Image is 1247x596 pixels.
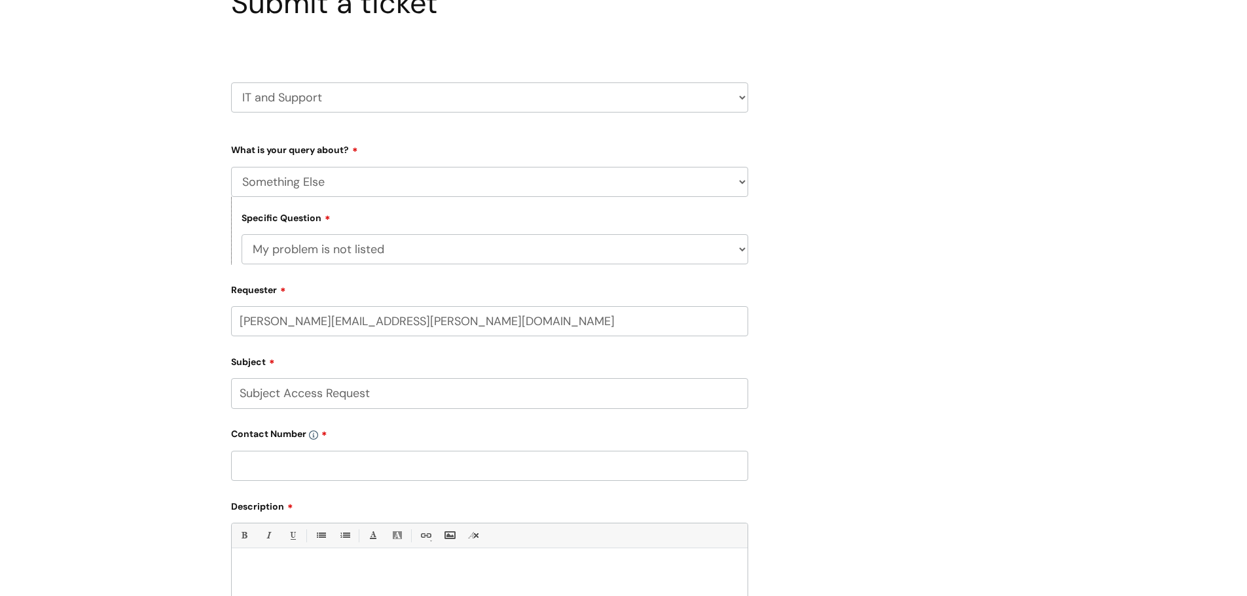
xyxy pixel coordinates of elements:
[284,527,300,544] a: Underline(Ctrl-U)
[465,527,482,544] a: Remove formatting (Ctrl-\)
[231,280,748,296] label: Requester
[242,211,331,224] label: Specific Question
[231,497,748,512] label: Description
[389,527,405,544] a: Back Color
[260,527,276,544] a: Italic (Ctrl-I)
[312,527,329,544] a: • Unordered List (Ctrl-Shift-7)
[231,140,748,156] label: What is your query about?
[417,527,433,544] a: Link
[336,527,353,544] a: 1. Ordered List (Ctrl-Shift-8)
[231,424,748,440] label: Contact Number
[231,352,748,368] label: Subject
[365,527,381,544] a: Font Color
[231,306,748,336] input: Email
[441,527,458,544] a: Insert Image...
[309,430,318,440] img: info-icon.svg
[236,527,252,544] a: Bold (Ctrl-B)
